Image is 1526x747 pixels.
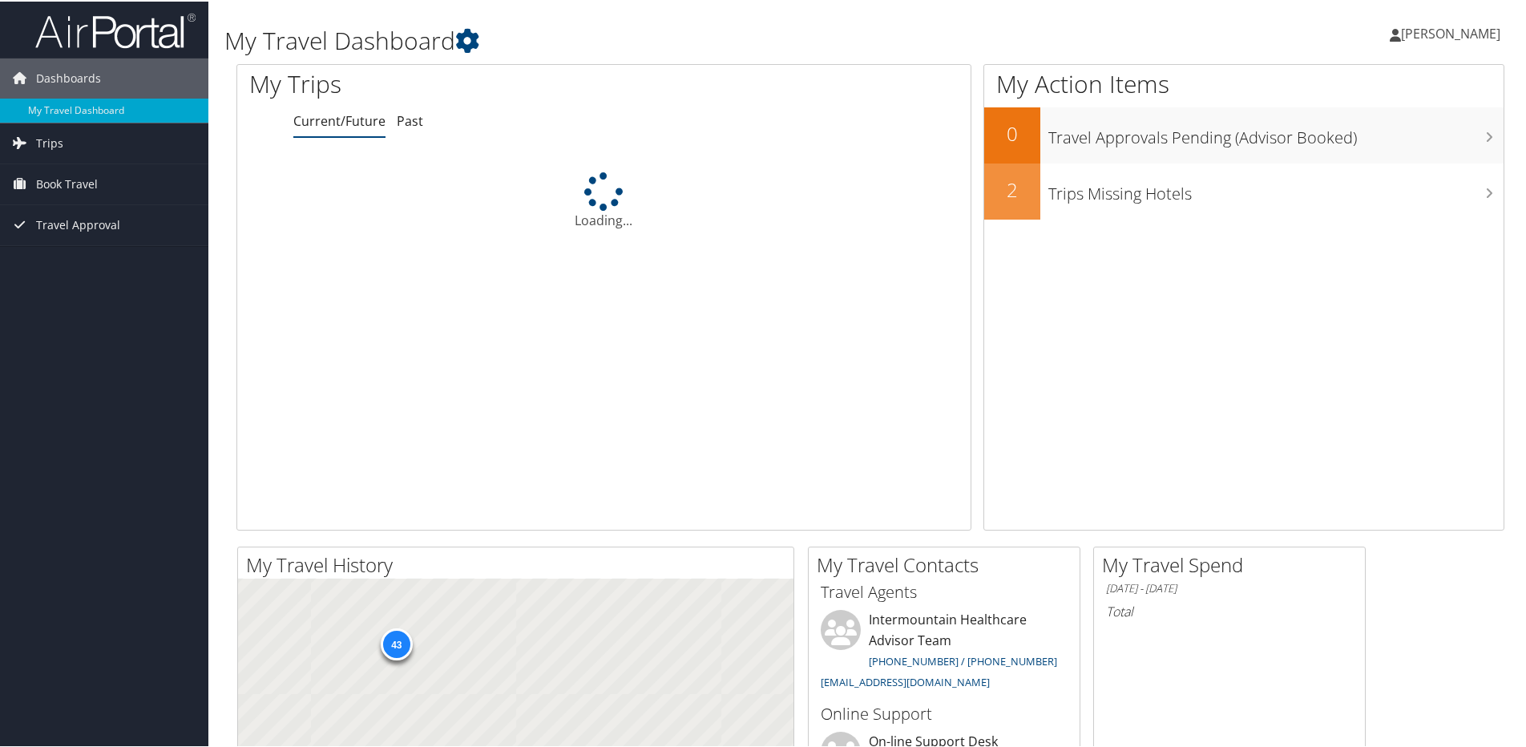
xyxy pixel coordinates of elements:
h2: My Travel History [246,550,793,577]
a: Past [397,111,423,128]
h3: Online Support [821,701,1068,724]
img: airportal-logo.png [35,10,196,48]
h1: My Action Items [984,66,1504,99]
a: 0Travel Approvals Pending (Advisor Booked) [984,106,1504,162]
span: Travel Approval [36,204,120,244]
h1: My Trips [249,66,653,99]
h6: Total [1106,601,1353,619]
span: [PERSON_NAME] [1401,23,1500,41]
h3: Travel Approvals Pending (Advisor Booked) [1048,117,1504,147]
h2: My Travel Spend [1102,550,1365,577]
span: Trips [36,122,63,162]
h3: Travel Agents [821,579,1068,602]
span: Book Travel [36,163,98,203]
h2: 0 [984,119,1040,146]
li: Intermountain Healthcare Advisor Team [813,608,1076,694]
h6: [DATE] - [DATE] [1106,579,1353,595]
h2: My Travel Contacts [817,550,1080,577]
h2: 2 [984,175,1040,202]
a: 2Trips Missing Hotels [984,162,1504,218]
div: Loading... [237,171,971,228]
a: [EMAIL_ADDRESS][DOMAIN_NAME] [821,673,990,688]
a: [PERSON_NAME] [1390,8,1516,56]
h3: Trips Missing Hotels [1048,173,1504,204]
h1: My Travel Dashboard [224,22,1086,56]
div: 43 [380,627,412,659]
a: Current/Future [293,111,386,128]
span: Dashboards [36,57,101,97]
a: [PHONE_NUMBER] / [PHONE_NUMBER] [869,652,1057,667]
